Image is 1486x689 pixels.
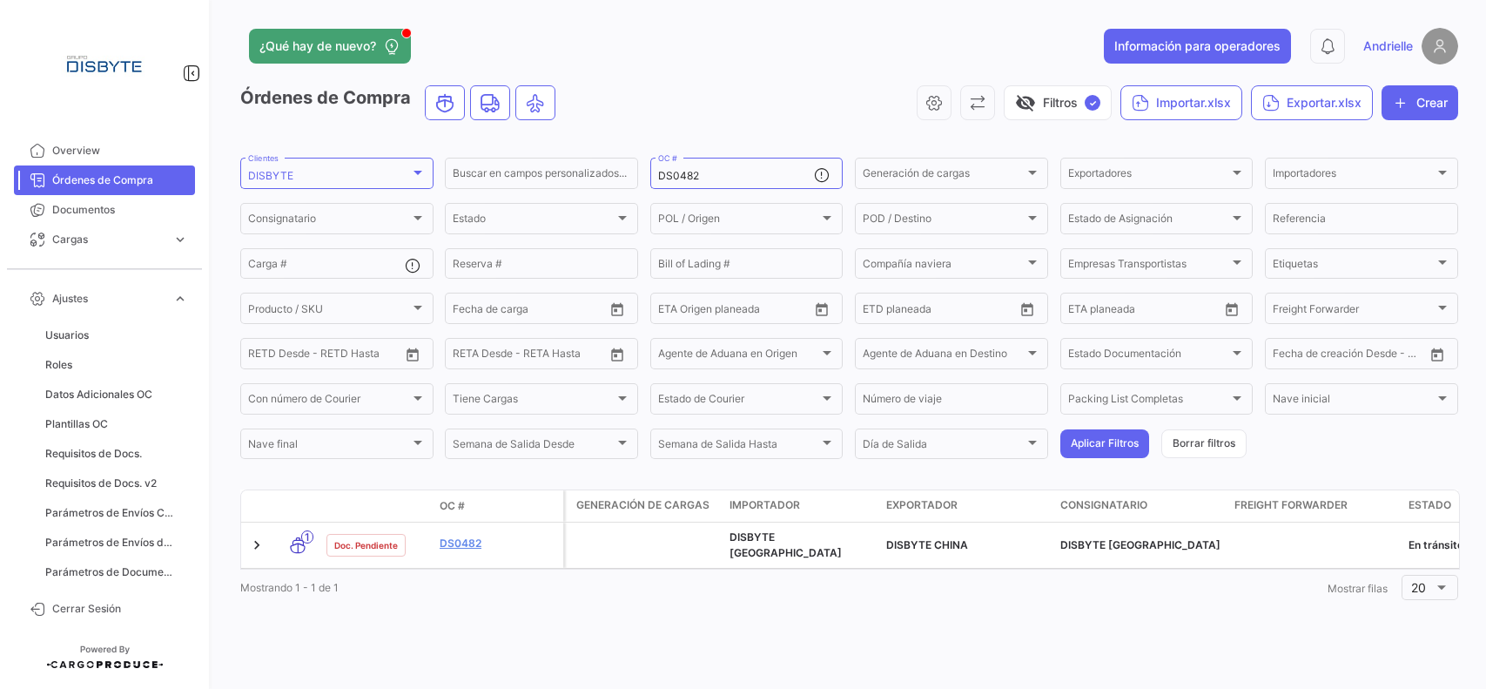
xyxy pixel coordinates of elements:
span: 1 [301,530,313,544]
span: Packing List Completas [1068,395,1230,408]
img: Logo+disbyte.jpeg [61,21,148,108]
span: Generación de cargas [576,497,709,513]
button: ¿Qué hay de nuevo? [249,29,411,64]
span: Agente de Aduana en Destino [863,350,1025,362]
span: Overview [52,143,188,159]
span: Freight Forwarder [1273,305,1435,317]
input: Hasta [906,305,978,317]
datatable-header-cell: OC # [433,491,563,521]
span: Parámetros de Documentos [45,564,178,580]
span: Estado Documentación [1068,350,1230,362]
a: Parámetros de Documentos [38,559,195,585]
input: Hasta [496,350,568,362]
button: Importar.xlsx [1120,85,1242,120]
span: Agente de Aduana en Origen [658,350,820,362]
input: Hasta [292,350,364,362]
span: Importadores [1273,170,1435,182]
button: Open calendar [604,341,630,368]
img: placeholder-user.png [1422,28,1458,64]
input: Desde [248,350,279,362]
span: Mostrando 1 - 1 de 1 [240,581,339,594]
span: Nave inicial [1273,395,1435,408]
button: Borrar filtros [1161,429,1247,458]
input: Hasta [702,305,774,317]
span: DISBYTE CHINA [886,538,968,551]
span: expand_more [172,232,188,247]
datatable-header-cell: Importador [723,490,879,522]
span: Día de Salida [863,441,1025,453]
span: Importador [730,497,800,513]
button: Open calendar [1424,341,1450,368]
span: Consignatario [248,215,410,227]
input: Desde [658,305,689,317]
span: Tiene Cargas [453,395,615,408]
button: Open calendar [1014,296,1040,322]
a: Expand/Collapse Row [248,537,266,554]
span: Exportadores [1068,170,1230,182]
button: Información para operadores [1104,29,1291,64]
span: Freight Forwarder [1234,497,1348,513]
a: Datos Adicionales OC [38,382,195,408]
datatable-header-cell: Consignatario [1053,490,1227,522]
a: Requisitos de Docs. v2 [38,470,195,496]
span: Etiquetas [1273,260,1435,273]
span: Exportador [886,497,958,513]
input: Hasta [496,305,568,317]
button: Aplicar Filtros [1060,429,1149,458]
datatable-header-cell: Exportador [879,490,1053,522]
datatable-header-cell: Freight Forwarder [1227,490,1402,522]
button: Land [471,86,509,119]
input: Desde [863,305,894,317]
a: Overview [14,136,195,165]
span: Doc. Pendiente [334,538,398,552]
button: visibility_offFiltros✓ [1004,85,1112,120]
span: Parámetros de Envíos de Cargas Terrestres [45,535,178,551]
a: Parámetros de Envíos Cargas Marítimas [38,500,195,526]
span: expand_more [172,291,188,307]
a: Documentos [14,195,195,225]
span: Empresas Transportistas [1068,260,1230,273]
input: Desde [1068,305,1099,317]
a: Roles [38,352,195,378]
input: Desde [453,305,484,317]
button: Crear [1382,85,1458,120]
span: ¿Qué hay de nuevo? [259,37,376,55]
span: Roles [45,357,72,373]
span: Estado de Courier [658,395,820,408]
datatable-header-cell: Estado Doc. [319,499,433,513]
span: Documentos [52,202,188,218]
datatable-header-cell: Generación de cargas [566,490,723,522]
a: Requisitos de Docs. [38,441,195,467]
datatable-header-cell: Modo de Transporte [276,499,319,513]
span: DISBYTE ARGENTINA [730,530,842,559]
span: Semana de Salida Desde [453,441,615,453]
span: Estado [1409,497,1451,513]
span: Compañía naviera [863,260,1025,273]
span: Usuarios [45,328,89,343]
a: DS0482 [440,536,556,551]
span: Ajustes [52,291,165,307]
h3: Órdenes de Compra [240,85,561,120]
span: visibility_off [1015,92,1036,113]
span: Semana de Salida Hasta [658,441,820,453]
span: Estado [453,215,615,227]
span: Parámetros de Envíos Cargas Marítimas [45,505,178,521]
a: Órdenes de Compra [14,165,195,195]
span: Estado de Asignación [1068,215,1230,227]
span: Datos Adicionales OC [45,387,152,402]
button: Open calendar [1219,296,1245,322]
span: Órdenes de Compra [52,172,188,188]
span: Cargas [52,232,165,247]
button: Ocean [426,86,464,119]
span: Requisitos de Docs. v2 [45,476,157,491]
span: Consignatario [1060,497,1147,513]
span: Mostrar filas [1328,582,1388,595]
button: Air [516,86,555,119]
a: Parámetros de Envíos de Cargas Terrestres [38,530,195,556]
span: OC # [440,498,465,514]
button: Open calendar [809,296,835,322]
button: Open calendar [604,296,630,322]
input: Hasta [1316,350,1389,362]
button: Exportar.xlsx [1251,85,1373,120]
input: Desde [453,350,484,362]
